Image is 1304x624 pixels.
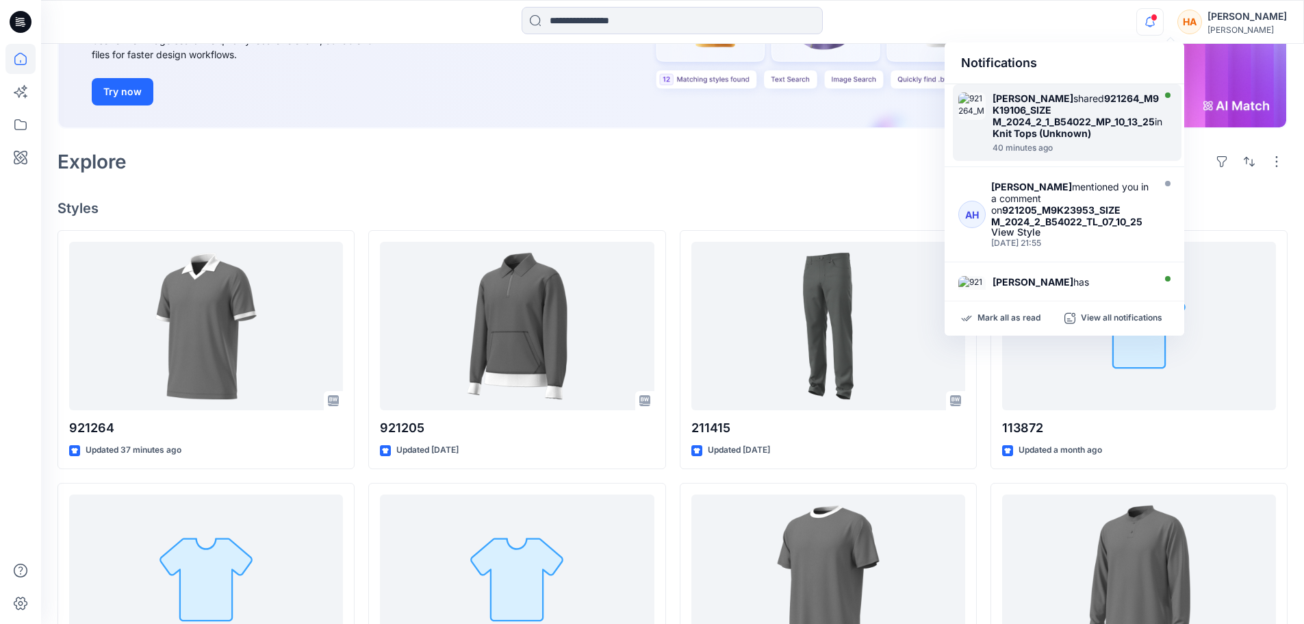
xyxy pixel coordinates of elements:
a: 921264 [69,242,343,411]
a: 211415 [691,242,965,411]
div: View Style [991,227,1150,237]
div: Tuesday, October 14, 2025 05:00 [993,143,1162,153]
strong: 921205_M9K23953_SIZE M_2024_2_B54022_TL_07_10_25 [991,204,1142,227]
div: shared in [993,92,1162,139]
p: 921264 [69,419,343,438]
strong: 921264_M9K19106_SIZE M_2024_2_1_B54022_MP_10_13_25 [993,92,1159,127]
strong: [PERSON_NAME] [991,181,1072,192]
p: Updated a month ago [1019,443,1102,458]
strong: Knit Tops (Unknown) [993,127,1091,139]
img: 921205_M9K23953_SIZE M_2024_2_B54022_TL_07_10_25 [958,276,986,303]
p: 211415 [691,419,965,438]
p: 921205 [380,419,654,438]
div: HA [1177,10,1202,34]
div: [PERSON_NAME] [1207,25,1287,35]
strong: [PERSON_NAME] [993,92,1073,104]
h4: Styles [57,200,1288,216]
p: Updated 37 minutes ago [86,443,181,458]
h2: Explore [57,151,127,173]
strong: 921205 [1031,288,1066,299]
p: View all notifications [1081,312,1162,325]
img: 921264_M9K19106_SIZE M_2024_2_1_B54022_MP_10_13_25 [958,92,986,120]
p: Updated [DATE] [396,443,459,458]
p: Updated [DATE] [708,443,770,458]
a: 921205 [380,242,654,411]
div: Use text or image search to quickly locate relevant, editable .bw files for faster design workflows. [92,33,400,62]
div: AH [958,201,986,228]
strong: [PERSON_NAME] [993,276,1073,288]
div: mentioned you in a comment on [991,181,1150,227]
button: Try now [92,78,153,105]
div: [PERSON_NAME] [1207,8,1287,25]
div: has updated with [993,276,1162,323]
p: 113872 [1002,419,1276,438]
div: Notifications [945,42,1184,84]
p: Mark all as read [977,312,1040,325]
div: Thursday, October 09, 2025 21:55 [991,238,1150,248]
